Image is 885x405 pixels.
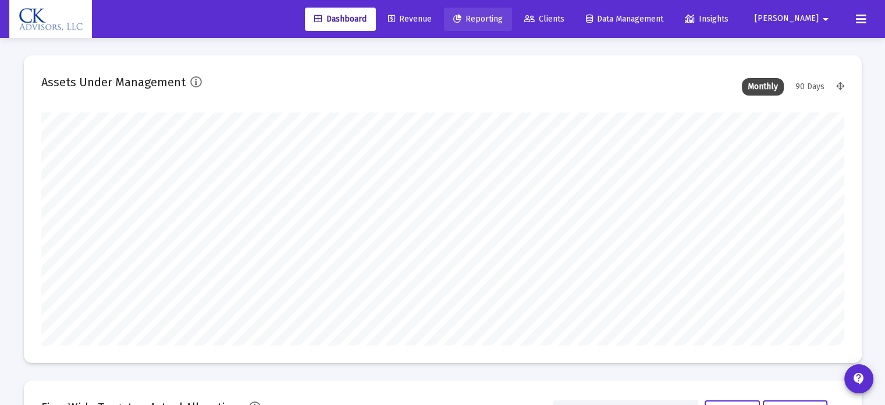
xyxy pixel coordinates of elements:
[41,73,186,91] h2: Assets Under Management
[444,8,512,31] a: Reporting
[741,7,847,30] button: [PERSON_NAME]
[379,8,441,31] a: Revenue
[515,8,574,31] a: Clients
[742,78,784,96] div: Monthly
[755,14,819,24] span: [PERSON_NAME]
[852,372,866,386] mat-icon: contact_support
[790,78,830,96] div: 90 Days
[388,14,432,24] span: Revenue
[314,14,367,24] span: Dashboard
[577,8,673,31] a: Data Management
[18,8,83,31] img: Dashboard
[685,14,728,24] span: Insights
[586,14,663,24] span: Data Management
[524,14,564,24] span: Clients
[676,8,738,31] a: Insights
[819,8,833,31] mat-icon: arrow_drop_down
[305,8,376,31] a: Dashboard
[453,14,503,24] span: Reporting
